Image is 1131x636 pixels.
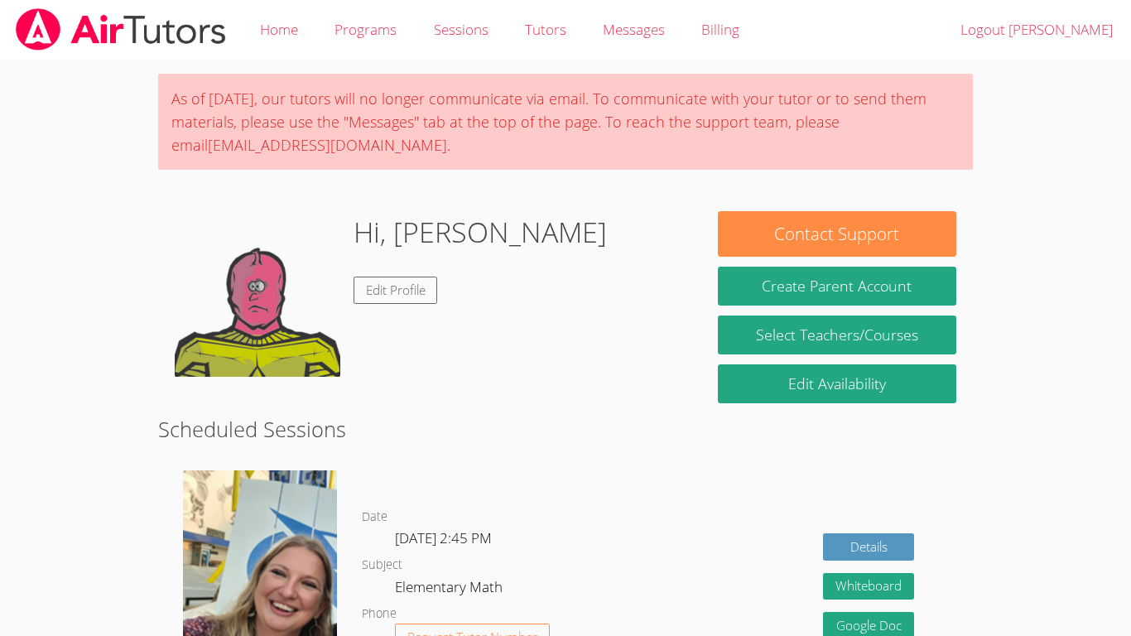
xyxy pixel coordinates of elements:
[718,364,956,403] a: Edit Availability
[362,555,402,576] dt: Subject
[823,573,914,600] button: Whiteboard
[175,211,340,377] img: default.png
[395,528,492,547] span: [DATE] 2:45 PM
[603,20,665,39] span: Messages
[718,316,956,354] a: Select Teachers/Courses
[823,533,914,561] a: Details
[354,211,607,253] h1: Hi, [PERSON_NAME]
[354,277,438,304] a: Edit Profile
[362,507,387,528] dt: Date
[362,604,397,624] dt: Phone
[395,576,506,604] dd: Elementary Math
[158,413,973,445] h2: Scheduled Sessions
[718,267,956,306] button: Create Parent Account
[14,8,228,51] img: airtutors_banner-c4298cdbf04f3fff15de1276eac7730deb9818008684d7c2e4769d2f7ddbe033.png
[158,74,973,170] div: As of [DATE], our tutors will no longer communicate via email. To communicate with your tutor or ...
[718,211,956,257] button: Contact Support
